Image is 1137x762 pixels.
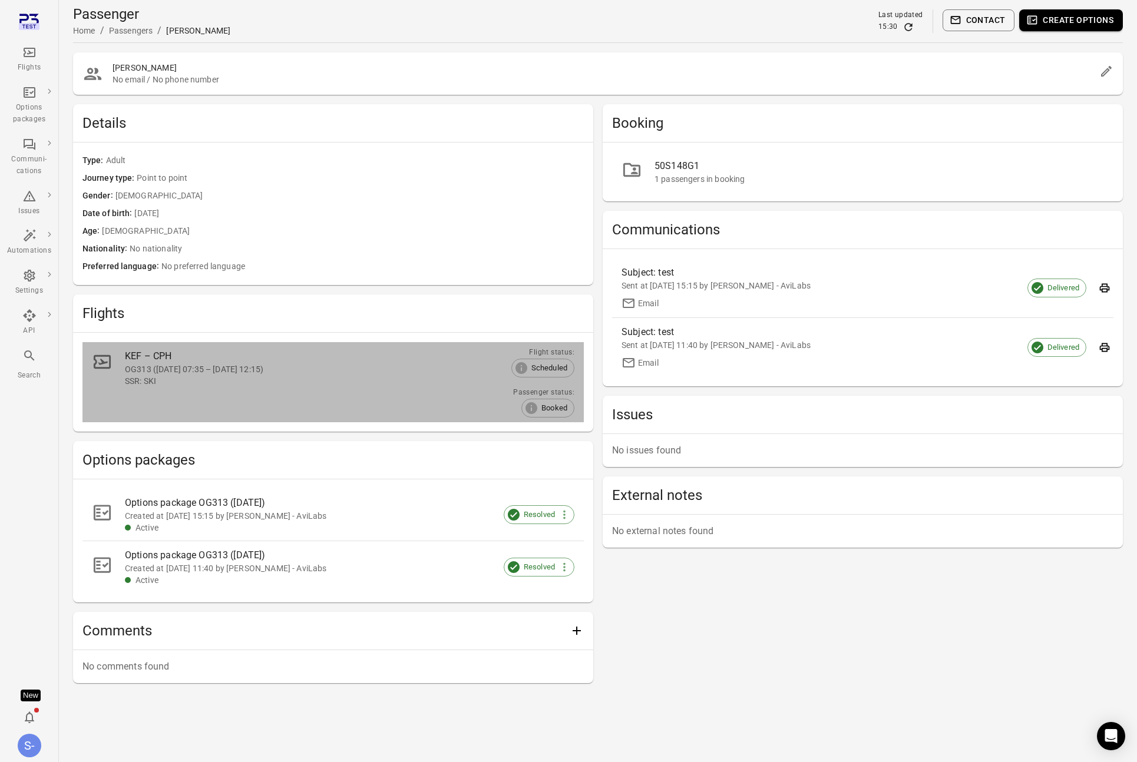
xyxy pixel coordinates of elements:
a: Options packages [2,82,56,129]
span: Preferred language [82,260,161,273]
div: Settings [7,285,51,297]
div: Email [638,357,659,369]
span: Scheduled [525,362,574,374]
span: Gender [82,190,115,203]
span: No nationality [130,243,584,256]
button: Edit [1095,59,1118,83]
button: Notifications [18,705,41,729]
div: OG313 ([DATE] 07:35 – [DATE] 12:15) [125,363,507,375]
div: Passengers [109,25,153,37]
div: Active [135,574,556,586]
div: Resolved [504,558,574,577]
div: Subject: test [622,266,969,280]
div: 15:30 [878,21,898,33]
a: Settings [2,265,56,300]
div: API [7,325,51,337]
div: Subject: test [622,325,969,339]
div: Search [7,370,51,382]
h2: Booking [612,114,1113,132]
div: Flights [7,62,51,74]
button: Refresh data [903,21,914,33]
span: Booked [535,402,574,414]
div: Options packages [7,102,51,125]
a: Home [73,26,95,35]
div: Sent at [DATE] 15:15 by [PERSON_NAME] - AviLabs [622,280,1085,291]
button: Add comment [565,619,589,642]
div: Resolved [504,505,574,524]
a: Communi-cations [2,134,56,181]
span: No preferred language [161,260,584,273]
span: Resolved [517,561,561,573]
button: Search [2,345,56,385]
div: Automations [7,245,51,257]
li: / [157,24,161,38]
div: Active [135,522,556,534]
a: Subject: testSent at [DATE] 15:15 by [PERSON_NAME] - AviLabsEmail [612,259,1113,317]
a: Automations [2,225,56,260]
button: Export email to PDF [1096,339,1113,356]
button: Create options [1019,9,1123,31]
div: Open Intercom Messenger [1097,722,1125,750]
a: KEF – CPHOG313 ([DATE] 07:35 – [DATE] 12:15)SSR: SKIFlight status:ScheduledPassenger status:Booked [82,342,584,422]
div: Tooltip anchor [21,690,41,701]
h2: External notes [612,486,1113,505]
div: Communi-cations [7,154,51,177]
a: Options package OG313 ([DATE])Created at [DATE] 15:15 by [PERSON_NAME] - AviLabsActive [82,489,584,541]
a: 50S148G11 passengers in booking [612,152,1113,192]
span: Age [82,225,102,238]
nav: Breadcrumbs [73,24,230,38]
h2: Details [82,114,584,132]
span: Delivered [1041,342,1086,353]
div: S- [18,734,41,757]
span: Date of birth [82,207,134,220]
p: No issues found [612,443,1113,458]
a: Options package OG313 ([DATE])Created at [DATE] 11:40 by [PERSON_NAME] - AviLabsActive [82,541,584,593]
span: Nationality [82,243,130,256]
button: Contact [943,9,1015,31]
a: Subject: testSent at [DATE] 11:40 by [PERSON_NAME] - AviLabsEmail [612,318,1113,377]
a: API [2,305,56,340]
h2: Options packages [82,450,584,469]
div: 1 passengers in booking [655,173,1104,185]
div: Created at [DATE] 15:15 by [PERSON_NAME] - AviLabs [125,510,556,522]
div: Issues [7,206,51,217]
div: KEF – CPH [125,349,507,363]
button: Export email to PDF [1096,279,1113,297]
div: Email [638,297,659,309]
h2: Issues [612,405,1113,424]
span: Adult [106,154,584,167]
div: Last updated [878,9,923,21]
h1: Passenger [73,5,230,24]
div: Flight status: [529,347,574,359]
span: [DEMOGRAPHIC_DATA] [115,190,584,203]
div: Options package OG313 ([DATE]) [125,496,556,510]
div: SSR: SKI [125,375,507,387]
span: Type [82,154,106,167]
h2: Flights [82,304,584,323]
span: [DEMOGRAPHIC_DATA] [102,225,584,238]
span: Delivered [1041,282,1086,294]
div: Options package OG313 ([DATE]) [125,548,556,562]
a: Issues [2,185,56,221]
span: Journey type [82,172,137,185]
a: Flights [2,42,56,77]
button: Sólberg - AviLabs [13,729,46,762]
span: Resolved [517,509,561,521]
div: Created at [DATE] 11:40 by [PERSON_NAME] - AviLabs [125,562,556,574]
div: [PERSON_NAME] [166,25,230,37]
li: / [100,24,104,38]
h2: Comments [82,621,565,640]
h2: Communications [612,220,1113,239]
div: Sent at [DATE] 11:40 by [PERSON_NAME] - AviLabs [622,339,1085,351]
p: No comments found [82,660,584,674]
div: Passenger status: [513,387,574,399]
p: No external notes found [612,524,1113,538]
h2: [PERSON_NAME] [113,62,1095,74]
span: No email / No phone number [113,74,1095,85]
span: [DATE] [134,207,584,220]
div: 50S148G1 [655,159,1104,173]
span: Point to point [137,172,584,185]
